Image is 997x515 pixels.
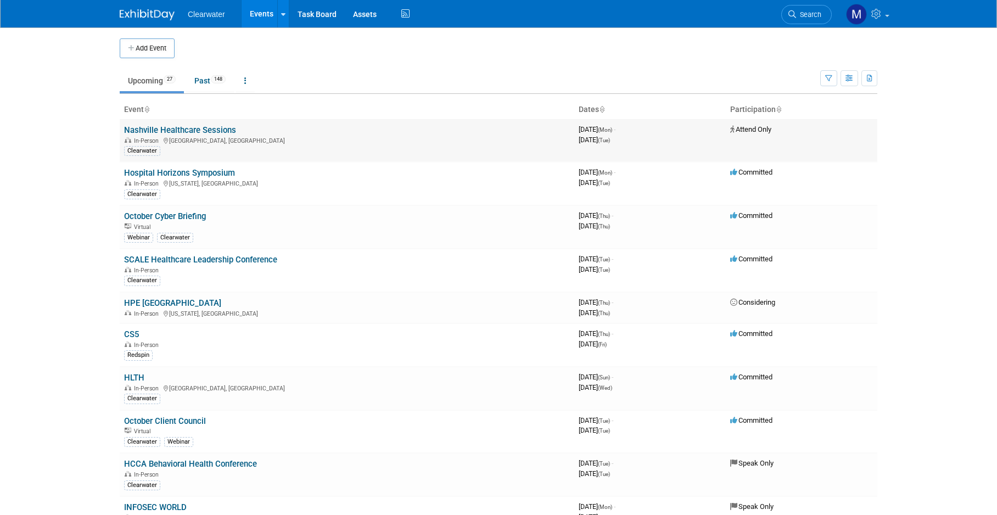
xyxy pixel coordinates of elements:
[120,100,574,119] th: Event
[612,459,613,467] span: -
[125,471,131,477] img: In-Person Event
[579,469,610,478] span: [DATE]
[579,459,613,467] span: [DATE]
[124,276,160,286] div: Clearwater
[846,4,867,25] img: Monica Pastor
[612,373,613,381] span: -
[124,233,153,243] div: Webinar
[124,309,570,317] div: [US_STATE], [GEOGRAPHIC_DATA]
[730,373,772,381] span: Committed
[781,5,832,24] a: Search
[124,168,235,178] a: Hospital Horizons Symposium
[598,374,610,380] span: (Sun)
[579,340,607,348] span: [DATE]
[134,342,162,349] span: In-Person
[730,255,772,263] span: Committed
[134,310,162,317] span: In-Person
[125,342,131,347] img: In-Person Event
[134,267,162,274] span: In-Person
[164,75,176,83] span: 27
[124,480,160,490] div: Clearwater
[612,255,613,263] span: -
[186,70,234,91] a: Past148
[125,428,131,433] img: Virtual Event
[614,502,615,511] span: -
[579,168,615,176] span: [DATE]
[124,211,206,221] a: October Cyber Briefing
[579,136,610,144] span: [DATE]
[120,9,175,20] img: ExhibitDay
[598,137,610,143] span: (Tue)
[730,298,775,306] span: Considering
[125,223,131,229] img: Virtual Event
[614,125,615,133] span: -
[579,298,613,306] span: [DATE]
[579,373,613,381] span: [DATE]
[574,100,726,119] th: Dates
[730,168,772,176] span: Committed
[124,416,206,426] a: October Client Council
[124,329,139,339] a: CS5
[134,471,162,478] span: In-Person
[598,213,610,219] span: (Thu)
[612,298,613,306] span: -
[612,329,613,338] span: -
[124,146,160,156] div: Clearwater
[579,222,610,230] span: [DATE]
[614,168,615,176] span: -
[726,100,877,119] th: Participation
[124,189,160,199] div: Clearwater
[579,255,613,263] span: [DATE]
[124,373,144,383] a: HLTH
[598,385,612,391] span: (Wed)
[598,471,610,477] span: (Tue)
[598,418,610,424] span: (Tue)
[124,298,221,308] a: HPE [GEOGRAPHIC_DATA]
[134,428,154,435] span: Virtual
[125,385,131,390] img: In-Person Event
[730,502,774,511] span: Speak Only
[730,329,772,338] span: Committed
[579,502,615,511] span: [DATE]
[188,10,225,19] span: Clearwater
[598,504,612,510] span: (Mon)
[164,437,193,447] div: Webinar
[124,136,570,144] div: [GEOGRAPHIC_DATA], [GEOGRAPHIC_DATA]
[579,178,610,187] span: [DATE]
[730,211,772,220] span: Committed
[125,180,131,186] img: In-Person Event
[612,211,613,220] span: -
[124,437,160,447] div: Clearwater
[144,105,149,114] a: Sort by Event Name
[125,310,131,316] img: In-Person Event
[598,428,610,434] span: (Tue)
[598,300,610,306] span: (Thu)
[125,137,131,143] img: In-Person Event
[598,331,610,337] span: (Thu)
[120,38,175,58] button: Add Event
[124,383,570,392] div: [GEOGRAPHIC_DATA], [GEOGRAPHIC_DATA]
[211,75,226,83] span: 148
[125,267,131,272] img: In-Person Event
[579,211,613,220] span: [DATE]
[124,125,236,135] a: Nashville Healthcare Sessions
[579,383,612,391] span: [DATE]
[134,385,162,392] span: In-Person
[612,416,613,424] span: -
[124,255,277,265] a: SCALE Healthcare Leadership Conference
[598,180,610,186] span: (Tue)
[579,426,610,434] span: [DATE]
[134,180,162,187] span: In-Person
[598,461,610,467] span: (Tue)
[598,127,612,133] span: (Mon)
[579,329,613,338] span: [DATE]
[124,394,160,404] div: Clearwater
[134,223,154,231] span: Virtual
[599,105,604,114] a: Sort by Start Date
[579,416,613,424] span: [DATE]
[598,342,607,348] span: (Fri)
[124,350,153,360] div: Redspin
[730,125,771,133] span: Attend Only
[598,223,610,229] span: (Thu)
[796,10,821,19] span: Search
